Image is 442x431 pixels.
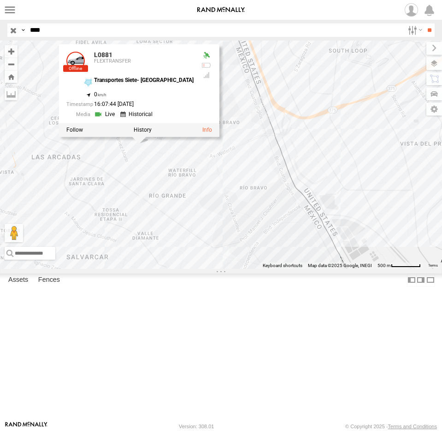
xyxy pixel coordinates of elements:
label: Fences [34,274,65,287]
label: Hide Summary Table [426,274,435,287]
a: L0881 [94,51,112,58]
span: 0 [94,91,106,98]
a: Visit our Website [5,422,47,431]
div: No voltage information received from this device. [200,62,212,69]
button: Keyboard shortcuts [263,262,302,269]
button: Zoom in [5,45,18,58]
button: Drag Pegman onto the map to open Street View [5,224,23,242]
a: View Live Media Streams [94,110,117,118]
a: View Asset Details [66,52,84,70]
label: Dock Summary Table to the Right [416,274,425,287]
button: Zoom out [5,58,18,70]
a: View Historical Media Streams [120,110,155,118]
div: Date/time of location update [66,102,193,108]
div: FLEXTRANSFER [94,59,193,64]
label: Measure [5,87,18,100]
div: Version: 308.01 [179,424,214,429]
span: 500 m [377,263,391,268]
img: rand-logo.svg [197,7,245,13]
label: Realtime tracking of Asset [66,127,83,133]
div: Valid GPS Fix [200,52,212,59]
a: Terms (opens in new tab) [428,263,438,267]
button: Zoom Home [5,70,18,83]
button: Map Scale: 500 m per 61 pixels [375,262,424,269]
div: © Copyright 2025 - [345,424,437,429]
div: Last Event GSM Signal Strength [200,71,212,79]
span: Map data ©2025 Google, INEGI [308,263,372,268]
label: View Asset History [133,127,151,133]
label: Map Settings [426,103,442,116]
a: Terms and Conditions [388,424,437,429]
label: Search Query [19,23,27,37]
a: View Asset Details [202,127,212,133]
label: Search Filter Options [404,23,424,37]
label: Assets [4,274,33,287]
label: Dock Summary Table to the Left [407,274,416,287]
div: Transportes Siete- [GEOGRAPHIC_DATA] [94,77,193,83]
